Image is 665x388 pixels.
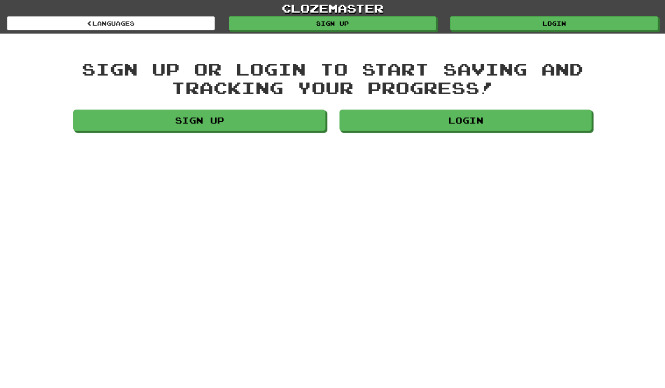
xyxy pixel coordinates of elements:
div: Sign up or login to start saving and tracking your progress! [73,60,592,97]
a: Login [340,110,592,131]
a: Languages [7,16,215,30]
a: Login [450,16,658,30]
a: Sign up [73,110,325,131]
a: Sign up [229,16,437,30]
